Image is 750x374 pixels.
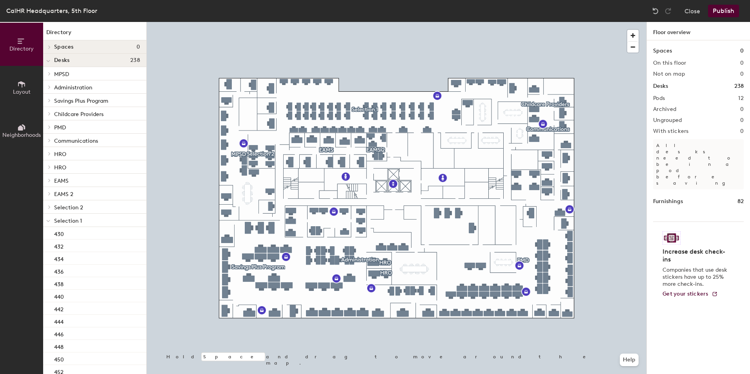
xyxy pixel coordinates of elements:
[54,304,64,313] p: 442
[740,106,744,113] h2: 0
[6,6,97,16] div: CalHR Headquarters, 5th Floor
[653,47,672,55] h1: Spaces
[664,7,672,15] img: Redo
[620,354,639,366] button: Help
[137,44,140,50] span: 0
[740,117,744,123] h2: 0
[54,316,64,325] p: 444
[54,98,108,104] span: Savings Plus Program
[740,71,744,77] h2: 0
[738,95,744,102] h2: 12
[54,84,92,91] span: Administration
[740,47,744,55] h1: 0
[737,197,744,206] h1: 82
[708,5,739,17] button: Publish
[663,291,718,298] a: Get your stickers
[43,28,146,40] h1: Directory
[13,89,31,95] span: Layout
[54,151,66,158] span: HRO
[734,82,744,91] h1: 238
[653,139,744,189] p: All desks need to be in a pod before saving
[54,44,74,50] span: Spaces
[653,128,689,134] h2: With stickers
[54,111,104,118] span: Childcare Providers
[663,290,708,297] span: Get your stickers
[54,71,69,78] span: MPSD
[9,45,34,52] span: Directory
[54,279,64,288] p: 438
[54,229,64,238] p: 430
[653,106,676,113] h2: Archived
[740,128,744,134] h2: 0
[652,7,659,15] img: Undo
[54,178,69,184] span: EAMS
[653,60,686,66] h2: On this floor
[2,132,41,138] span: Neighborhoods
[54,291,64,300] p: 440
[684,5,700,17] button: Close
[653,71,685,77] h2: Not on map
[54,266,64,275] p: 436
[653,82,668,91] h1: Desks
[54,124,66,131] span: PMD
[663,231,681,245] img: Sticker logo
[740,60,744,66] h2: 0
[54,354,64,363] p: 450
[54,138,98,144] span: Communications
[54,254,64,263] p: 434
[653,95,665,102] h2: Pods
[130,57,140,64] span: 238
[54,329,64,338] p: 446
[663,267,730,288] p: Companies that use desk stickers have up to 25% more check-ins.
[54,204,83,211] span: Selection 2
[663,248,730,263] h4: Increase desk check-ins
[54,218,82,224] span: Selection 1
[54,341,64,350] p: 448
[54,164,66,171] span: HRO
[54,57,69,64] span: Desks
[653,197,683,206] h1: Furnishings
[54,241,64,250] p: 432
[54,191,73,198] span: EAMS 2
[653,117,682,123] h2: Ungrouped
[647,22,750,40] h1: Floor overview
